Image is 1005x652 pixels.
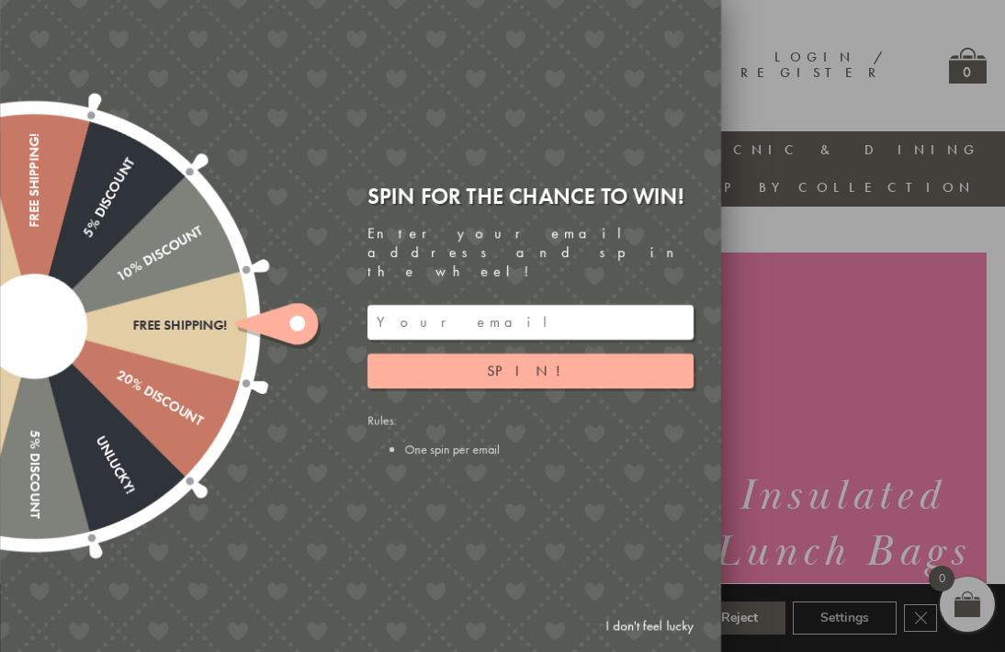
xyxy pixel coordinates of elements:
[28,155,138,330] div: 5% Discount
[30,223,205,333] div: 10% Discount
[404,441,694,457] li: One spin per email
[28,322,138,497] div: Unlucky!
[367,305,694,340] input: Your email
[367,224,694,281] div: Enter your email address and spin the wheel!
[27,133,42,326] div: Free shipping!
[596,609,703,643] a: I don't feel lucky
[35,318,228,333] div: Free shipping!
[27,326,42,519] div: 5% Discount
[367,411,694,457] div: Rules:
[367,354,694,388] button: Spin!
[367,182,694,210] div: Spin for the chance to win!
[30,320,205,430] div: 20% Discount
[487,361,574,380] span: Spin!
